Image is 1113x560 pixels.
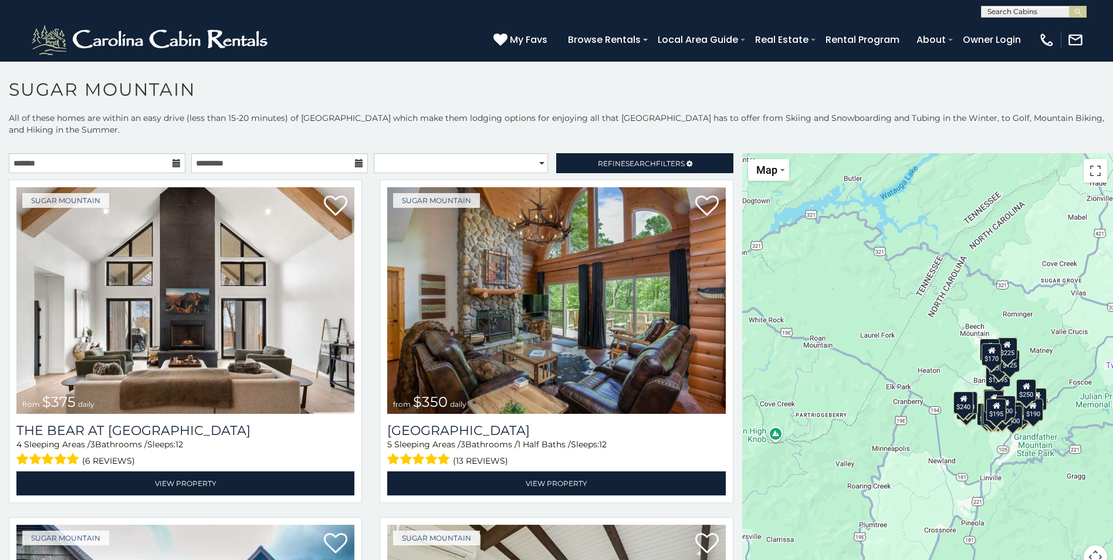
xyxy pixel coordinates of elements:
span: Map [756,164,777,176]
a: Local Area Guide [652,29,744,50]
img: Grouse Moor Lodge [387,187,725,414]
div: Sleeping Areas / Bathrooms / Sleeps: [16,438,354,468]
span: daily [450,400,466,409]
img: White-1-2.png [29,22,273,58]
span: (13 reviews) [453,453,508,468]
div: $155 [981,404,1001,426]
div: $190 [983,389,1003,411]
div: $155 [1027,388,1047,410]
span: from [393,400,411,409]
a: Rental Program [820,29,905,50]
div: $195 [1009,402,1029,424]
span: $350 [413,393,448,410]
button: Change map style [748,159,789,181]
a: Add to favorites [695,532,719,556]
a: Sugar Mountain [393,193,480,208]
div: $170 [982,343,1002,366]
div: $175 [983,403,1003,425]
a: [GEOGRAPHIC_DATA] [387,423,725,438]
a: Add to favorites [324,532,347,556]
div: $240 [980,339,1000,361]
a: Add to favorites [695,194,719,219]
span: My Favs [510,32,547,47]
a: Sugar Mountain [393,531,480,545]
img: The Bear At Sugar Mountain [16,187,354,414]
div: $1,095 [986,365,1010,387]
span: daily [78,400,94,409]
span: $375 [42,393,76,410]
a: Add to favorites [324,194,347,219]
span: 3 [90,439,95,450]
div: $200 [996,396,1016,418]
a: About [911,29,952,50]
span: (6 reviews) [82,453,135,468]
h3: Grouse Moor Lodge [387,423,725,438]
a: My Favs [493,32,550,48]
a: The Bear At Sugar Mountain from $375 daily [16,187,354,414]
div: $300 [984,390,1004,413]
a: Browse Rentals [562,29,647,50]
a: RefineSearchFilters [556,153,733,173]
span: Search [625,159,656,168]
a: Owner Login [957,29,1027,50]
a: Grouse Moor Lodge from $350 daily [387,187,725,414]
img: mail-regular-white.png [1067,32,1084,48]
span: 1 Half Baths / [517,439,571,450]
span: 12 [175,439,183,450]
span: 4 [16,439,22,450]
span: 5 [387,439,392,450]
a: Sugar Mountain [22,193,109,208]
div: $250 [1016,379,1036,402]
div: $125 [1000,350,1020,372]
a: Real Estate [749,29,814,50]
a: Sugar Mountain [22,531,109,545]
h3: The Bear At Sugar Mountain [16,423,354,438]
span: from [22,400,40,409]
a: View Property [387,471,725,495]
div: $240 [953,392,973,414]
button: Toggle fullscreen view [1084,159,1107,183]
div: $225 [997,338,1017,360]
div: Sleeping Areas / Bathrooms / Sleeps: [387,438,725,468]
a: View Property [16,471,354,495]
a: The Bear At [GEOGRAPHIC_DATA] [16,423,354,438]
img: phone-regular-white.png [1038,32,1055,48]
div: $190 [1023,399,1043,421]
span: 12 [599,439,607,450]
span: 3 [461,439,465,450]
div: $195 [986,399,1006,421]
span: Refine Filters [598,159,685,168]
